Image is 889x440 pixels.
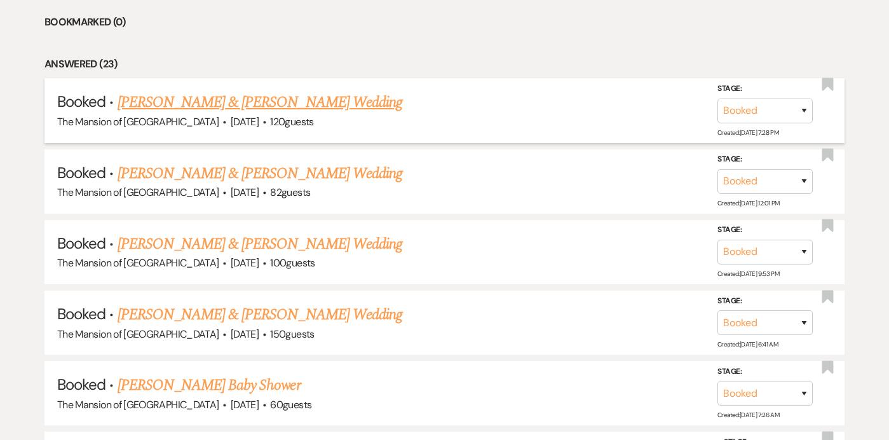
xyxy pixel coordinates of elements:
[118,233,402,256] a: [PERSON_NAME] & [PERSON_NAME] Wedding
[118,91,402,114] a: [PERSON_NAME] & [PERSON_NAME] Wedding
[717,365,813,379] label: Stage:
[57,327,219,341] span: The Mansion of [GEOGRAPHIC_DATA]
[270,327,314,341] span: 150 guests
[57,233,105,253] span: Booked
[231,256,259,270] span: [DATE]
[717,153,813,167] label: Stage:
[717,128,778,136] span: Created: [DATE] 7:28 PM
[270,398,311,411] span: 60 guests
[231,115,259,128] span: [DATE]
[57,375,105,394] span: Booked
[57,186,219,199] span: The Mansion of [GEOGRAPHIC_DATA]
[231,327,259,341] span: [DATE]
[270,115,313,128] span: 120 guests
[270,186,310,199] span: 82 guests
[231,186,259,199] span: [DATE]
[231,398,259,411] span: [DATE]
[717,223,813,237] label: Stage:
[57,115,219,128] span: The Mansion of [GEOGRAPHIC_DATA]
[270,256,315,270] span: 100 guests
[118,303,402,326] a: [PERSON_NAME] & [PERSON_NAME] Wedding
[118,162,402,185] a: [PERSON_NAME] & [PERSON_NAME] Wedding
[57,256,219,270] span: The Mansion of [GEOGRAPHIC_DATA]
[717,294,813,308] label: Stage:
[118,374,301,397] a: [PERSON_NAME] Baby Shower
[717,199,779,207] span: Created: [DATE] 12:01 PM
[44,14,845,31] li: Bookmarked (0)
[717,340,778,348] span: Created: [DATE] 6:41 AM
[57,92,105,111] span: Booked
[717,82,813,96] label: Stage:
[57,163,105,182] span: Booked
[57,304,105,324] span: Booked
[44,56,845,72] li: Answered (23)
[57,398,219,411] span: The Mansion of [GEOGRAPHIC_DATA]
[717,270,779,278] span: Created: [DATE] 9:53 PM
[717,411,779,419] span: Created: [DATE] 7:26 AM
